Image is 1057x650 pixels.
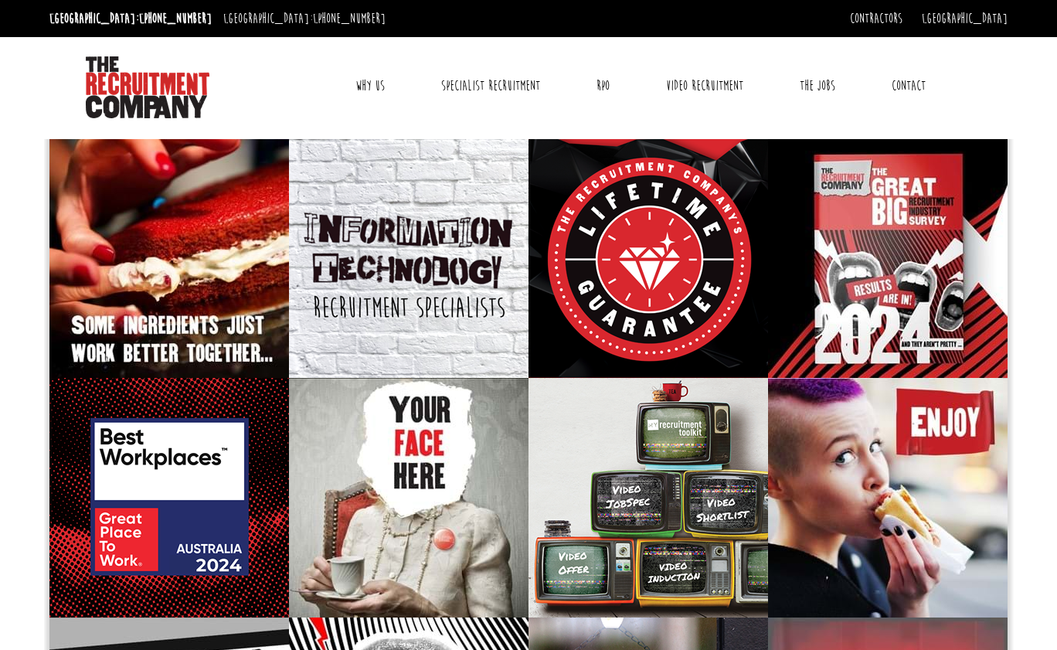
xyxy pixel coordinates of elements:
[139,10,212,27] a: [PHONE_NUMBER]
[344,66,396,105] a: Why Us
[46,6,216,31] li: [GEOGRAPHIC_DATA]:
[788,66,847,105] a: The Jobs
[313,10,386,27] a: [PHONE_NUMBER]
[86,56,209,118] img: The Recruitment Company
[922,10,1008,27] a: [GEOGRAPHIC_DATA]
[850,10,902,27] a: Contractors
[219,6,389,31] li: [GEOGRAPHIC_DATA]:
[430,66,552,105] a: Specialist Recruitment
[880,66,937,105] a: Contact
[585,66,621,105] a: RPO
[654,66,755,105] a: Video Recruitment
